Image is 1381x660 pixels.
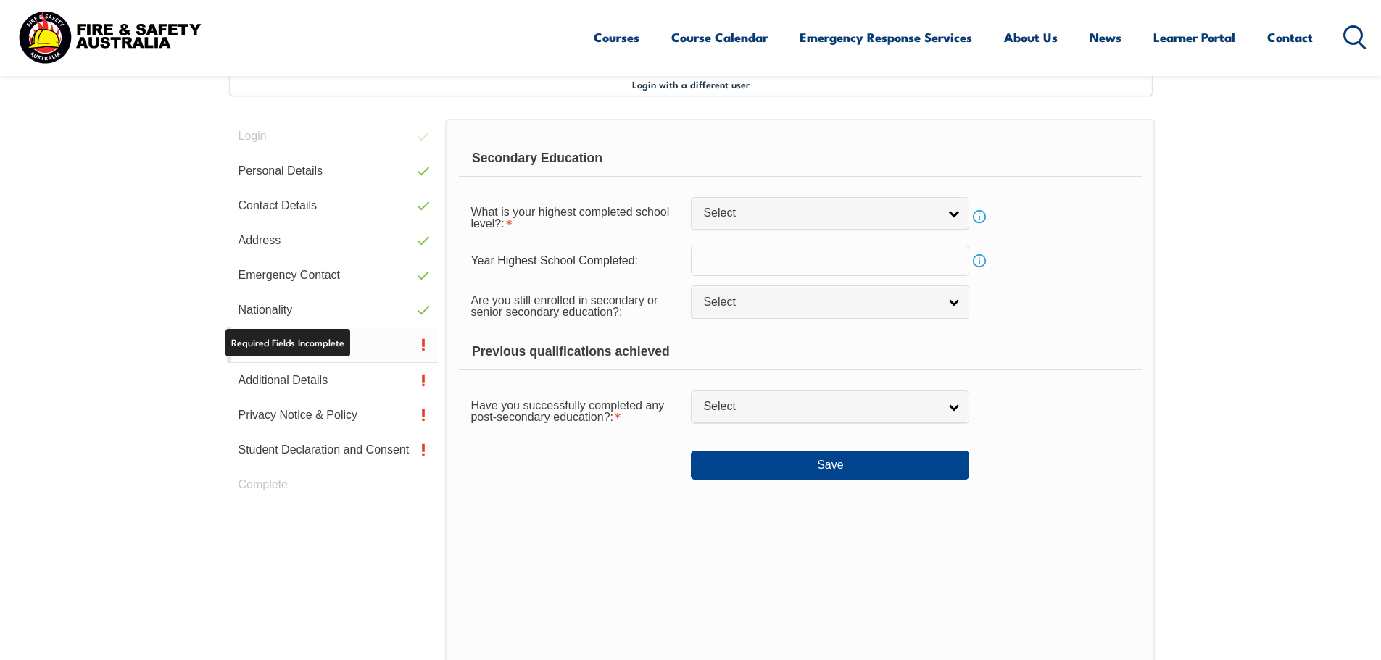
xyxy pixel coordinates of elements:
div: Year Highest School Completed: [459,247,691,275]
a: Emergency Contact [227,258,439,293]
a: Learner Portal [1153,18,1235,57]
a: Personal Details [227,154,439,188]
a: Student Declaration and Consent [227,433,439,467]
div: What is your highest completed school level? is required. [459,196,691,237]
a: Nationality [227,293,439,327]
a: Courses [594,18,639,57]
div: Secondary Education [459,141,1141,177]
a: Schooling [227,327,439,363]
a: Additional Details [227,363,439,398]
input: YYYY [691,246,969,276]
span: Select [703,399,938,414]
a: Course Calendar [671,18,768,57]
a: Address [227,223,439,258]
span: What is your highest completed school level?: [470,206,669,230]
a: About Us [1004,18,1058,57]
div: Previous qualifications achieved [459,334,1141,370]
a: Privacy Notice & Policy [227,398,439,433]
a: Emergency Response Services [800,18,972,57]
a: Contact Details [227,188,439,223]
a: Contact [1267,18,1313,57]
span: Have you successfully completed any post-secondary education?: [470,399,664,423]
a: Info [969,206,990,227]
span: Select [703,206,938,221]
span: Select [703,295,938,310]
div: Have you successfully completed any post-secondary education? is required. [459,390,691,430]
span: Are you still enrolled in secondary or senior secondary education?: [470,294,658,318]
button: Save [691,451,969,480]
span: Login with a different user [632,78,750,90]
a: News [1090,18,1121,57]
a: Info [969,251,990,271]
